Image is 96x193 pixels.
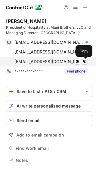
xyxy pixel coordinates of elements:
[16,158,90,163] span: Notes
[6,130,92,140] button: Add to email campaign
[6,86,92,97] button: save-profile-one-click
[6,115,92,126] button: Send email
[17,89,82,94] div: Save to List / ATS / CRM
[6,25,92,36] div: President of Hospitality at Mani Brothers, LLC and Managing Director, [GEOGRAPHIC_DATA] (a Leadin...
[16,133,64,137] span: Add to email campaign
[14,49,83,55] span: [EMAIL_ADDRESS][DOMAIN_NAME]
[17,118,39,123] span: Send email
[6,156,92,165] button: Notes
[16,146,90,151] span: Find work email
[6,4,42,11] img: ContactOut v5.3.10
[64,68,88,74] button: Reveal Button
[14,40,83,45] span: [EMAIL_ADDRESS][DOMAIN_NAME]
[17,104,81,108] span: AI write personalized message
[6,101,92,111] button: AI write personalized message
[14,59,83,64] span: [EMAIL_ADDRESS][DOMAIN_NAME]
[6,144,92,153] button: Find work email
[6,18,46,24] div: [PERSON_NAME]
